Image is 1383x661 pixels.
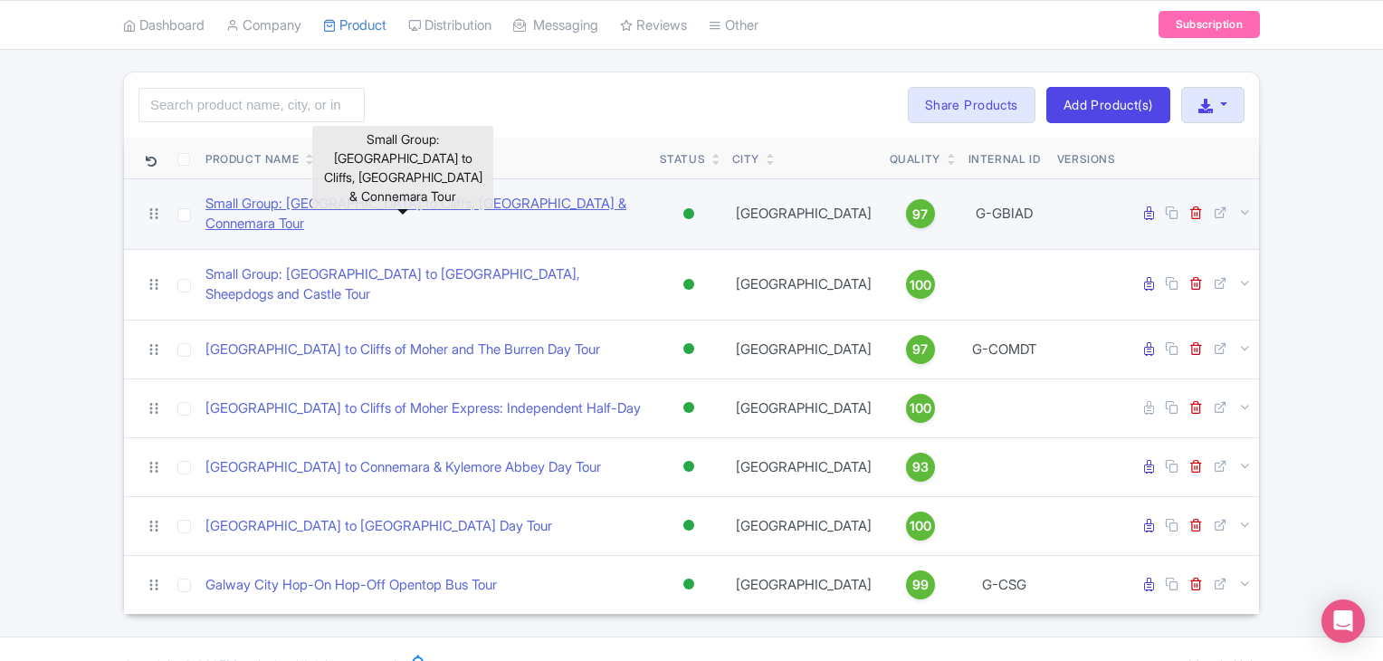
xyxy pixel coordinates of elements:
[408,1,491,51] a: Distribution
[890,335,951,364] a: 97
[910,275,931,295] span: 100
[709,1,758,51] a: Other
[890,270,951,299] a: 100
[205,575,497,596] a: Galway City Hop-On Hop-Off Opentop Bus Tour
[680,395,698,421] div: Active
[205,264,645,305] a: Small Group: [GEOGRAPHIC_DATA] to [GEOGRAPHIC_DATA], Sheepdogs and Castle Tour
[725,555,882,614] td: [GEOGRAPHIC_DATA]
[912,205,928,225] span: 97
[725,178,882,249] td: [GEOGRAPHIC_DATA]
[1046,87,1170,123] a: Add Product(s)
[1321,599,1365,643] div: Open Intercom Messenger
[1050,138,1123,179] th: Versions
[205,340,600,360] a: [GEOGRAPHIC_DATA] to Cliffs of Moher and The Burren Day Tour
[910,516,931,536] span: 100
[680,272,698,298] div: Active
[890,570,951,599] a: 99
[1159,11,1260,38] a: Subscription
[226,1,301,51] a: Company
[890,199,951,228] a: 97
[908,87,1035,123] a: Share Products
[890,394,951,423] a: 100
[910,398,931,418] span: 100
[680,201,698,227] div: Active
[680,513,698,539] div: Active
[912,340,928,359] span: 97
[513,1,598,51] a: Messaging
[680,336,698,362] div: Active
[725,437,882,496] td: [GEOGRAPHIC_DATA]
[680,454,698,480] div: Active
[890,151,940,168] div: Quality
[123,1,205,51] a: Dashboard
[959,555,1050,614] td: G-CSG
[205,457,601,478] a: [GEOGRAPHIC_DATA] to Connemara & Kylemore Abbey Day Tour
[725,249,882,320] td: [GEOGRAPHIC_DATA]
[205,194,645,235] a: Small Group: [GEOGRAPHIC_DATA] to Cliffs, [GEOGRAPHIC_DATA] & Connemara Tour
[312,126,493,209] div: Small Group: [GEOGRAPHIC_DATA] to Cliffs, [GEOGRAPHIC_DATA] & Connemara Tour
[725,496,882,555] td: [GEOGRAPHIC_DATA]
[620,1,687,51] a: Reviews
[890,453,951,482] a: 93
[912,575,929,595] span: 99
[959,320,1050,378] td: G-COMDT
[890,512,951,541] a: 100
[205,516,552,537] a: [GEOGRAPHIC_DATA] to [GEOGRAPHIC_DATA] Day Tour
[138,88,365,122] input: Search product name, city, or interal id
[205,398,641,419] a: [GEOGRAPHIC_DATA] to Cliffs of Moher Express: Independent Half-Day
[660,151,706,168] div: Status
[912,457,929,477] span: 93
[959,178,1050,249] td: G-GBIAD
[205,151,299,168] div: Product Name
[732,151,759,168] div: City
[725,378,882,437] td: [GEOGRAPHIC_DATA]
[725,320,882,378] td: [GEOGRAPHIC_DATA]
[323,1,386,51] a: Product
[959,138,1050,179] th: Internal ID
[680,571,698,598] div: Active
